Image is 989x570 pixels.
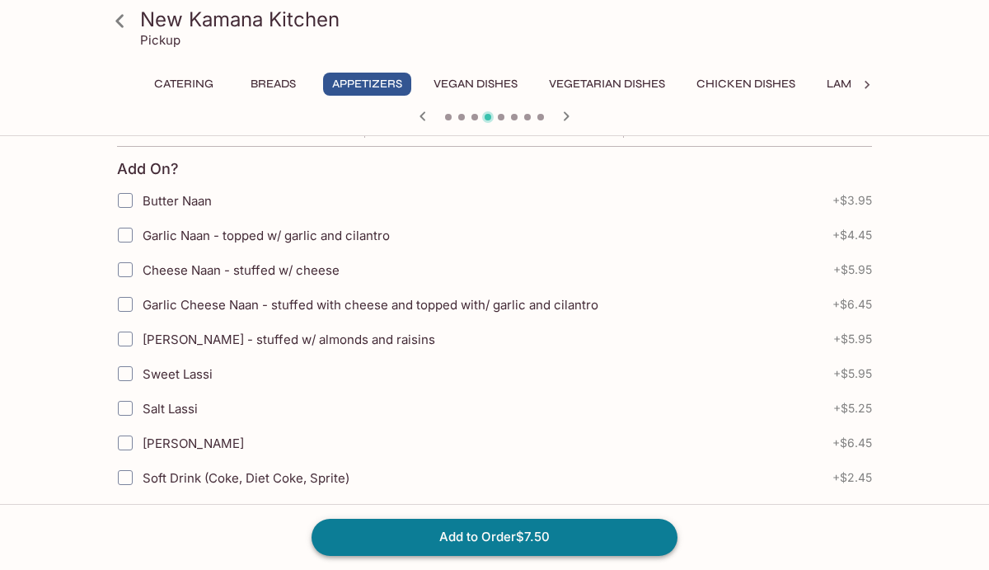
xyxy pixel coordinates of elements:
span: Garlic Naan - topped w/ garlic and cilantro [143,228,390,243]
p: Pickup [140,32,180,48]
button: Catering [145,73,223,96]
span: + $4.45 [832,228,872,242]
span: + $5.95 [833,367,872,380]
h3: New Kamana Kitchen [140,7,877,32]
span: Butter Naan [143,193,212,209]
span: + $6.45 [832,436,872,450]
button: Add to Order$7.50 [312,519,677,555]
button: Vegan Dishes [424,73,527,96]
span: Salt Lassi [143,401,198,417]
h4: Add On? [117,160,179,178]
span: + $5.95 [833,332,872,346]
button: Chicken Dishes [687,73,804,96]
span: Soft Drink (Coke, Diet Coke, Sprite) [143,470,349,486]
button: Appetizers [323,73,411,96]
button: Vegetarian Dishes [540,73,674,96]
span: Sweet Lassi [143,366,213,382]
span: Garlic Cheese Naan - stuffed with cheese and topped with/ garlic and cilantro [143,297,598,313]
span: + $5.25 [833,402,872,415]
span: [PERSON_NAME] - stuffed w/ almonds and raisins [143,332,435,347]
button: Lamb Dishes [818,73,912,96]
span: + $6.45 [832,298,872,311]
span: + $5.95 [833,263,872,276]
span: + $3.95 [832,194,872,207]
span: Cheese Naan - stuffed w/ cheese [143,262,340,278]
span: [PERSON_NAME] [143,436,244,451]
button: Breads [236,73,310,96]
span: + $2.45 [832,471,872,484]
